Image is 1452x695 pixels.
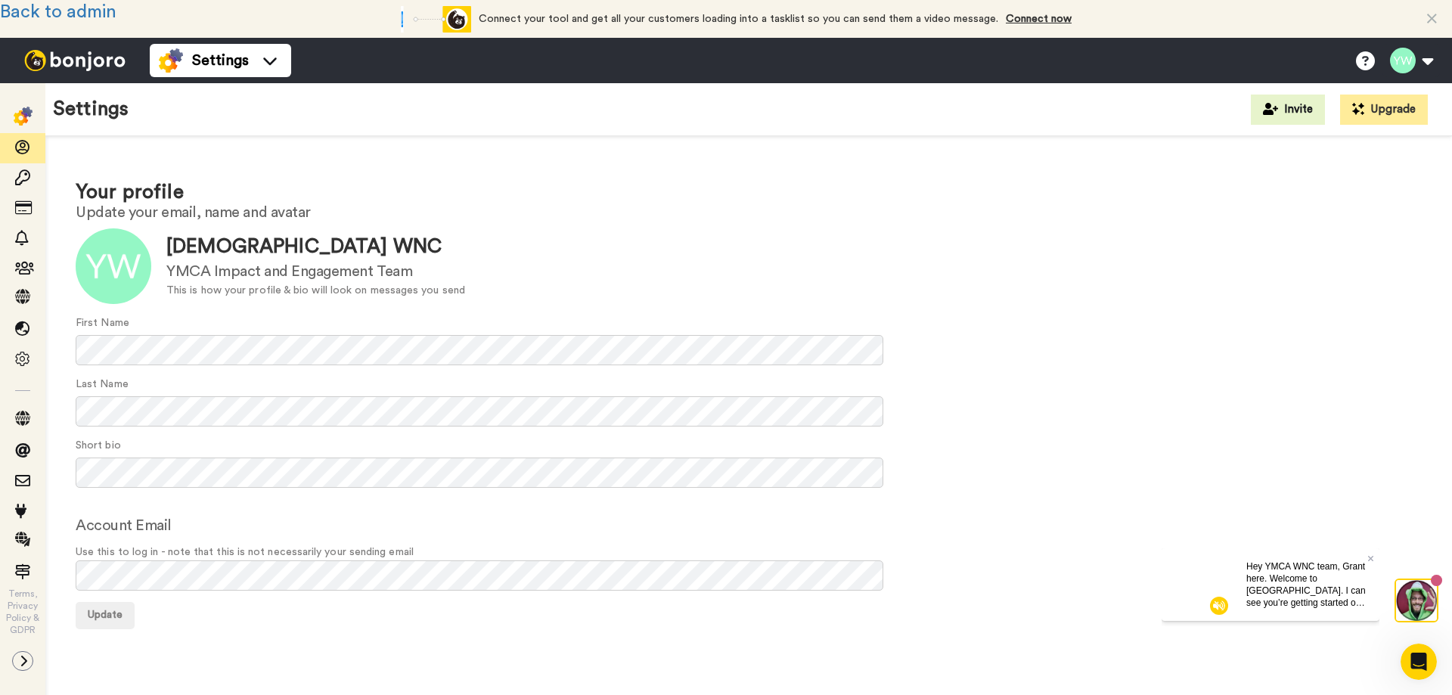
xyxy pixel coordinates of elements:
[388,6,471,33] div: animation
[88,610,123,620] span: Update
[2,3,42,44] img: 3183ab3e-59ed-45f6-af1c-10226f767056-1659068401.jpg
[1006,14,1072,24] a: Connect now
[1401,644,1437,680] iframe: Intercom live chat
[166,283,465,299] div: This is how your profile & bio will look on messages you send
[192,50,249,71] span: Settings
[76,204,1422,221] h2: Update your email, name and avatar
[76,602,135,629] button: Update
[14,107,33,126] img: settings-colored.svg
[166,261,465,283] div: YMCA Impact and Engagement Team
[48,48,67,67] img: mute-white.svg
[479,14,998,24] span: Connect your tool and get all your customers loading into a tasklist so you can send them a video...
[76,514,172,537] label: Account Email
[1340,95,1428,125] button: Upgrade
[1251,95,1325,125] button: Invite
[159,48,183,73] img: settings-colored.svg
[18,50,132,71] img: bj-logo-header-white.svg
[76,545,1422,560] span: Use this to log in - note that this is not necessarily your sending email
[76,182,1422,203] h1: Your profile
[53,98,129,120] h1: Settings
[85,13,205,157] span: Hey YMCA WNC team, Grant here. Welcome to [GEOGRAPHIC_DATA]. I can see you’re getting started on ...
[76,438,121,454] label: Short bio
[166,233,465,261] div: [DEMOGRAPHIC_DATA] WNC
[76,315,129,331] label: First Name
[76,377,129,392] label: Last Name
